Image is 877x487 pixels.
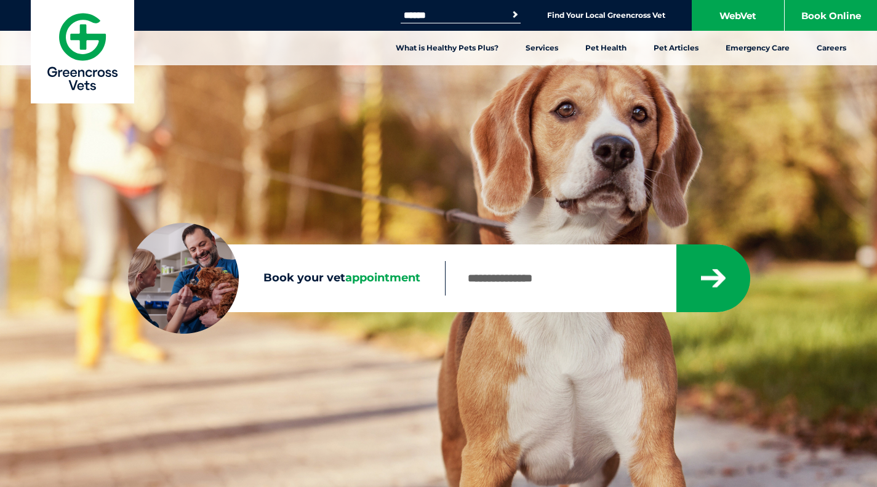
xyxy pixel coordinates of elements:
[712,31,803,65] a: Emergency Care
[547,10,665,20] a: Find Your Local Greencross Vet
[128,269,445,288] label: Book your vet
[640,31,712,65] a: Pet Articles
[509,9,521,21] button: Search
[512,31,572,65] a: Services
[345,271,420,284] span: appointment
[572,31,640,65] a: Pet Health
[382,31,512,65] a: What is Healthy Pets Plus?
[803,31,860,65] a: Careers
